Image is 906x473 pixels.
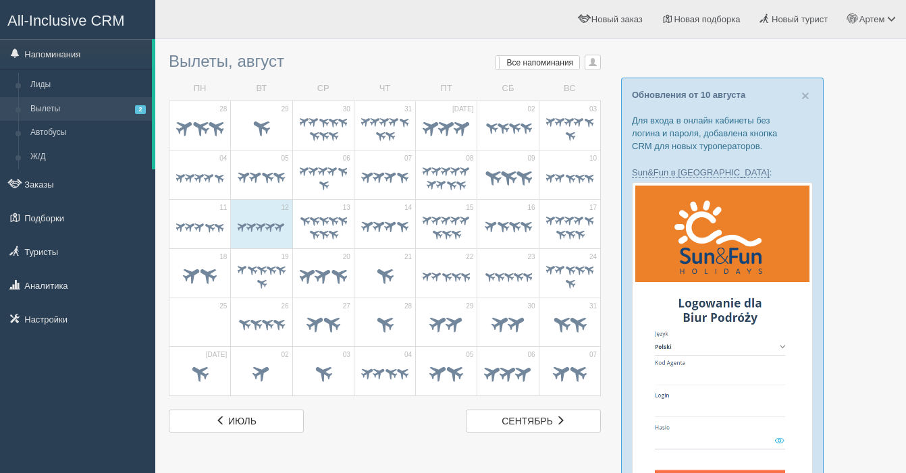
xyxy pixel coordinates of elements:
[219,105,227,114] span: 28
[404,252,412,262] span: 21
[343,154,350,163] span: 06
[772,14,828,24] span: Новый турист
[528,203,535,213] span: 16
[466,203,473,213] span: 15
[135,105,146,114] span: 2
[343,302,350,311] span: 27
[674,14,740,24] span: Новая подборка
[24,97,152,121] a: Вылеты2
[231,77,292,101] td: ВТ
[589,154,597,163] span: 10
[343,350,350,360] span: 03
[343,105,350,114] span: 30
[632,166,813,179] p: :
[7,12,125,29] span: All-Inclusive CRM
[589,252,597,262] span: 24
[452,105,473,114] span: [DATE]
[528,154,535,163] span: 09
[404,350,412,360] span: 04
[169,53,601,70] h3: Вылеты, август
[343,203,350,213] span: 13
[281,252,288,262] span: 19
[632,167,770,178] a: Sun&Fun в [GEOGRAPHIC_DATA]
[24,73,152,97] a: Лиды
[589,105,597,114] span: 03
[219,252,227,262] span: 18
[404,203,412,213] span: 14
[404,105,412,114] span: 31
[528,350,535,360] span: 06
[292,77,354,101] td: СР
[528,252,535,262] span: 23
[219,203,227,213] span: 11
[477,77,539,101] td: СБ
[169,410,304,433] a: июль
[539,77,600,101] td: ВС
[206,350,227,360] span: [DATE]
[632,90,745,100] a: Обновления от 10 августа
[219,302,227,311] span: 25
[589,302,597,311] span: 31
[466,302,473,311] span: 29
[354,77,415,101] td: ЧТ
[281,105,288,114] span: 29
[466,154,473,163] span: 08
[404,154,412,163] span: 07
[404,302,412,311] span: 28
[528,302,535,311] span: 30
[589,203,597,213] span: 17
[169,77,231,101] td: ПН
[801,88,809,103] span: ×
[416,77,477,101] td: ПТ
[591,14,643,24] span: Новый заказ
[859,14,885,24] span: Артем
[343,252,350,262] span: 20
[281,350,288,360] span: 02
[801,88,809,103] button: Close
[466,410,601,433] a: сентябрь
[466,252,473,262] span: 22
[528,105,535,114] span: 02
[502,416,553,426] span: сентябрь
[24,121,152,145] a: Автобусы
[632,114,813,152] p: Для входа в онлайн кабинеты без логина и пароля, добавлена кнопка CRM для новых туроператоров.
[24,145,152,169] a: Ж/Д
[1,1,155,38] a: All-Inclusive CRM
[507,58,574,67] span: Все напоминания
[466,350,473,360] span: 05
[219,154,227,163] span: 04
[281,203,288,213] span: 12
[589,350,597,360] span: 07
[281,302,288,311] span: 26
[228,416,257,426] span: июль
[281,154,288,163] span: 05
